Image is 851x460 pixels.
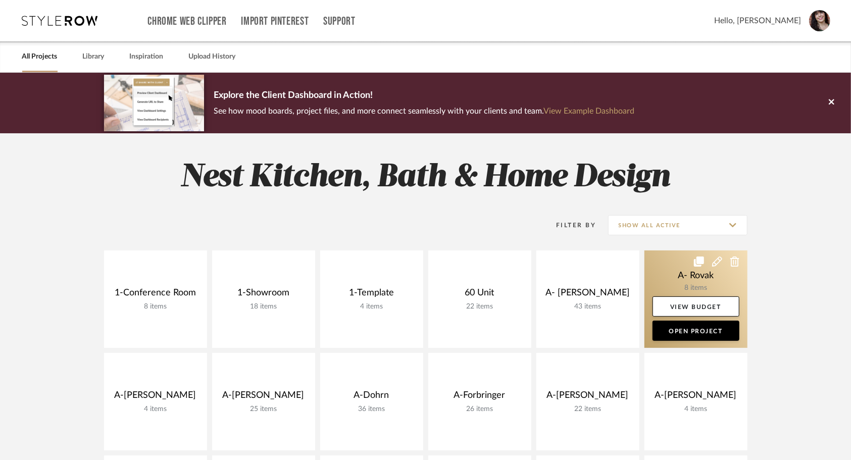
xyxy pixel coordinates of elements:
[436,287,523,302] div: 60 Unit
[653,405,739,414] div: 4 items
[544,302,631,311] div: 43 items
[130,50,164,64] a: Inspiration
[214,88,635,104] p: Explore the Client Dashboard in Action!
[148,17,227,26] a: Chrome Web Clipper
[653,296,739,317] a: View Budget
[436,302,523,311] div: 22 items
[436,405,523,414] div: 26 items
[809,10,830,31] img: avatar
[112,405,199,414] div: 4 items
[62,159,789,196] h2: Nest Kitchen, Bath & Home Design
[220,405,307,414] div: 25 items
[214,104,635,118] p: See how mood boards, project files, and more connect seamlessly with your clients and team.
[220,302,307,311] div: 18 items
[328,302,415,311] div: 4 items
[544,390,631,405] div: A-[PERSON_NAME]
[544,405,631,414] div: 22 items
[653,321,739,341] a: Open Project
[323,17,355,26] a: Support
[104,75,204,131] img: d5d033c5-7b12-40c2-a960-1ecee1989c38.png
[653,390,739,405] div: A-[PERSON_NAME]
[328,287,415,302] div: 1-Template
[112,287,199,302] div: 1-Conference Room
[112,302,199,311] div: 8 items
[544,287,631,302] div: A- [PERSON_NAME]
[436,390,523,405] div: A-Forbringer
[241,17,309,26] a: Import Pinterest
[22,50,58,64] a: All Projects
[715,15,802,27] span: Hello, [PERSON_NAME]
[83,50,105,64] a: Library
[544,107,635,115] a: View Example Dashboard
[112,390,199,405] div: A-[PERSON_NAME]
[220,390,307,405] div: A-[PERSON_NAME]
[328,390,415,405] div: A-Dohrn
[189,50,236,64] a: Upload History
[328,405,415,414] div: 36 items
[543,220,596,230] div: Filter By
[220,287,307,302] div: 1-Showroom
